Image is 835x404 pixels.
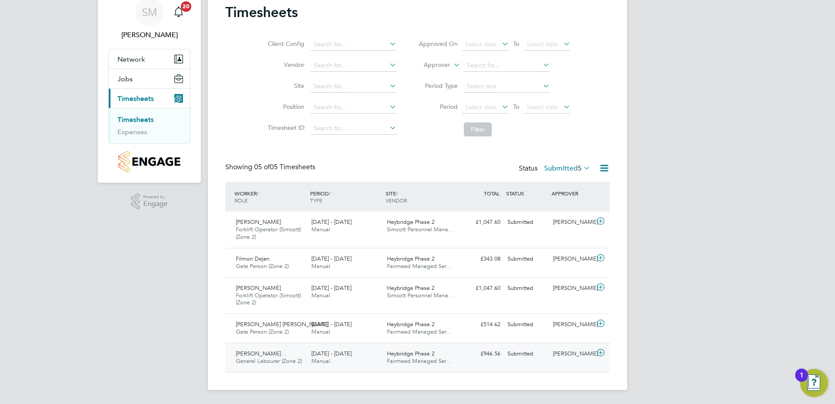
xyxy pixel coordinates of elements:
[142,7,157,18] span: SM
[117,75,133,83] span: Jobs
[265,82,304,90] label: Site
[387,218,435,226] span: Heybridge Phase 2
[117,115,154,124] a: Timesheets
[311,320,352,328] span: [DATE] - [DATE]
[549,347,595,361] div: [PERSON_NAME]
[549,252,595,266] div: [PERSON_NAME]
[465,40,497,48] span: Select date
[311,255,352,262] span: [DATE] - [DATE]
[459,347,504,361] div: £946.56
[549,185,595,201] div: APPROVER
[504,317,549,332] div: Submitted
[117,128,147,136] a: Expenses
[387,350,435,357] span: Heybridge Phase 2
[131,193,168,210] a: Powered byEngage
[800,369,828,397] button: Open Resource Center, 1 new notification
[236,226,301,240] span: Forklift Operator (Simcott) (Zone 2)
[387,255,435,262] span: Heybridge Phase 2
[109,89,190,108] button: Timesheets
[311,218,352,226] span: [DATE] - [DATE]
[236,255,269,262] span: Filmon Dejen
[117,94,154,103] span: Timesheets
[311,262,330,270] span: Manual
[118,151,180,172] img: countryside-properties-logo-retina.png
[387,226,454,233] span: Simcott Personnel Mana…
[311,350,352,357] span: [DATE] - [DATE]
[117,55,145,63] span: Network
[108,30,190,40] span: Stephen Mitchinson
[236,350,286,357] span: [PERSON_NAME]…
[254,163,270,171] span: 05 of
[265,61,304,69] label: Vendor
[519,163,592,175] div: Status
[418,82,458,90] label: Period Type
[143,193,168,201] span: Powered by
[465,103,497,111] span: Select date
[236,320,328,328] span: [PERSON_NAME] [PERSON_NAME]
[265,40,304,48] label: Client Config
[549,317,595,332] div: [PERSON_NAME]
[504,185,549,201] div: STATUS
[236,284,281,292] span: [PERSON_NAME]
[236,262,289,270] span: Gate Person (Zone 2)
[109,108,190,143] div: Timesheets
[464,80,550,93] input: Select one
[311,226,330,233] span: Manual
[311,292,330,299] span: Manual
[236,292,301,306] span: Forklift Operator (Simcott) (Zone 2)
[504,281,549,296] div: Submitted
[578,164,582,173] span: 5
[181,1,191,12] span: 20
[459,281,504,296] div: £1,047.60
[265,103,304,111] label: Position
[311,59,397,72] input: Search for...
[459,215,504,230] div: £1,047.60
[311,38,397,51] input: Search for...
[143,200,168,208] span: Engage
[109,49,190,69] button: Network
[311,357,330,365] span: Manual
[108,151,190,172] a: Go to home page
[311,80,397,93] input: Search for...
[504,252,549,266] div: Submitted
[511,38,522,49] span: To
[418,40,458,48] label: Approved On
[386,197,407,204] span: VENDOR
[311,122,397,135] input: Search for...
[236,328,289,335] span: Gate Person (Zone 2)
[311,284,352,292] span: [DATE] - [DATE]
[311,328,330,335] span: Manual
[504,347,549,361] div: Submitted
[235,197,248,204] span: ROLE
[418,103,458,111] label: Period
[464,122,492,136] button: Filter
[484,190,500,197] span: TOTAL
[411,61,450,70] label: Approver
[527,103,558,111] span: Select date
[225,3,298,21] h2: Timesheets
[265,124,304,132] label: Timesheet ID
[308,185,383,208] div: PERIOD
[504,215,549,230] div: Submitted
[236,218,281,226] span: [PERSON_NAME]
[257,190,259,197] span: /
[387,292,454,299] span: Simcott Personnel Mana…
[527,40,558,48] span: Select date
[459,252,504,266] div: £343.08
[225,163,317,172] div: Showing
[549,215,595,230] div: [PERSON_NAME]
[254,163,315,171] span: 05 Timesheets
[464,59,550,72] input: Search for...
[549,281,595,296] div: [PERSON_NAME]
[396,190,398,197] span: /
[329,190,331,197] span: /
[387,357,452,365] span: Fairmead Managed Ser…
[109,69,190,88] button: Jobs
[459,317,504,332] div: £514.62
[387,328,452,335] span: Fairmead Managed Ser…
[310,197,322,204] span: TYPE
[232,185,308,208] div: WORKER
[800,375,804,387] div: 1
[387,320,435,328] span: Heybridge Phase 2
[236,357,302,365] span: General Labourer (Zone 2)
